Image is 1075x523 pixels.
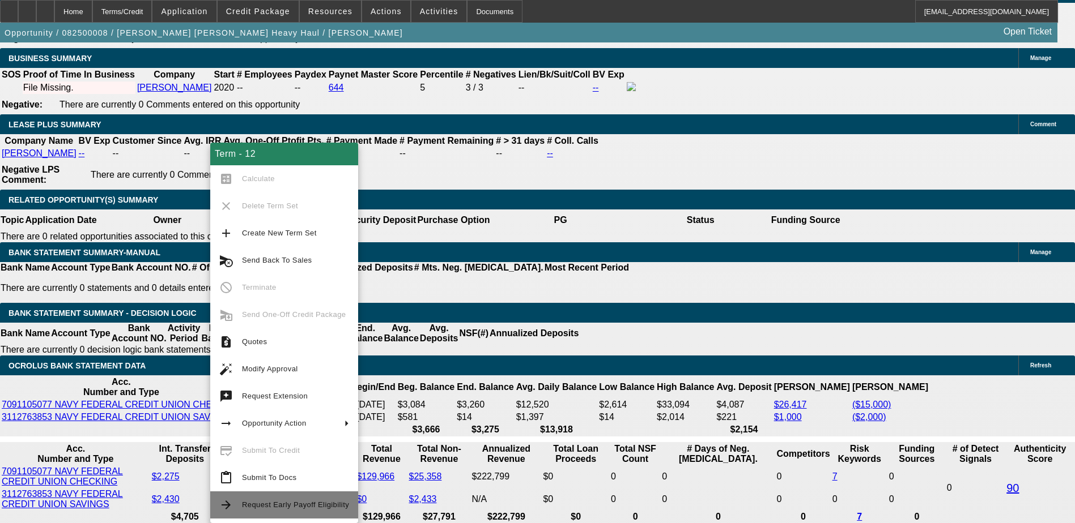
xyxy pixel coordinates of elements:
[152,494,180,504] a: $2,430
[152,1,216,22] button: Application
[397,376,455,398] th: Beg. Balance
[2,466,123,486] a: 7091105077 NAVY FEDERAL CREDIT UNION CHECKING
[495,148,545,159] td: --
[661,488,775,510] td: 0
[598,411,655,423] td: $14
[776,466,830,487] td: 0
[516,399,598,410] td: $12,520
[1,283,629,293] p: There are currently 0 statements and 0 details entered on this opportunity
[409,443,470,465] th: Total Non-Revenue
[593,83,599,92] a: --
[471,511,541,522] th: $222,799
[400,136,494,145] b: # Payment Remaining
[1030,362,1051,368] span: Refresh
[2,148,77,158] a: [PERSON_NAME]
[1006,443,1074,465] th: Authenticity Score
[716,424,772,435] th: $2,154
[518,82,591,94] td: --
[774,376,851,398] th: [PERSON_NAME]
[184,136,221,145] b: Avg. IRR
[456,411,514,423] td: $14
[219,389,233,403] mat-icon: try
[489,323,579,344] th: Annualized Deposits
[716,399,772,410] td: $4,087
[2,100,43,109] b: Negative:
[458,323,489,344] th: NSF(#)
[411,1,467,22] button: Activities
[598,399,655,410] td: $2,614
[154,70,195,79] b: Company
[242,500,349,509] span: Request Early Payoff Eligibility
[2,489,123,509] a: 3112763853 NAVY FEDERAL CREDIT UNION SAVINGS
[610,488,660,510] td: 0
[946,466,1005,510] td: 0
[466,83,516,93] div: 3 / 3
[542,466,609,487] td: $0
[414,262,544,273] th: # Mts. Neg. [MEDICAL_DATA].
[456,424,514,435] th: $3,275
[999,22,1056,41] a: Open Ticket
[832,471,838,481] a: 7
[214,70,234,79] b: Start
[542,443,609,465] th: Total Loan Proceeds
[356,494,367,504] a: $0
[91,170,331,179] span: There are currently 0 Comments entered on this opportunity
[716,376,772,398] th: Avg. Deposit
[610,511,660,522] th: 0
[889,443,945,465] th: Funding Sources
[889,466,945,487] td: 0
[5,28,403,37] span: Opportunity / 082500008 / [PERSON_NAME] [PERSON_NAME] Heavy Haul / [PERSON_NAME]
[852,400,891,409] a: ($15,000)
[661,443,775,465] th: # Days of Neg. [MEDICAL_DATA].
[544,262,630,273] th: Most Recent Period
[466,70,516,79] b: # Negatives
[294,82,327,94] td: --
[183,148,222,159] td: --
[2,400,241,409] a: 7091105077 NAVY FEDERAL CREDIT UNION CHECKING
[420,7,458,16] span: Activities
[326,148,398,159] td: --
[516,424,598,435] th: $13,918
[151,511,219,522] th: $4,705
[79,136,111,145] b: BV Exp
[219,471,233,485] mat-icon: content_paste
[471,488,541,510] td: N/A
[397,399,455,410] td: $3,084
[397,424,455,435] th: $3,666
[219,362,233,376] mat-icon: auto_fix_high
[371,7,402,16] span: Actions
[2,412,232,422] a: 3112763853 NAVY FEDERAL CREDIT UNION SAVINGS
[9,248,160,257] span: BANK STATEMENT SUMMARY-MANUAL
[192,262,246,273] th: # Of Periods
[946,443,1005,465] th: # of Detect Signals
[409,494,437,504] a: $2,433
[201,323,236,344] th: Beg. Balance
[417,209,490,231] th: Purchase Option
[226,7,290,16] span: Credit Package
[9,308,197,318] span: Bank Statement Summary - Decision Logic
[547,148,553,158] a: --
[852,412,886,422] a: ($2,000)
[598,376,655,398] th: Low Balance
[5,136,73,145] b: Company Name
[420,70,463,79] b: Percentile
[111,262,192,273] th: Bank Account NO.
[471,443,541,465] th: Annualized Revenue
[656,376,715,398] th: High Balance
[542,511,609,522] th: $0
[1,69,22,80] th: SOS
[161,7,207,16] span: Application
[219,498,233,512] mat-icon: arrow_forward
[383,323,419,344] th: Avg. Balance
[113,136,182,145] b: Customer Since
[656,399,715,410] td: $33,094
[224,136,324,145] b: Avg. One-Off Ptofit Pts.
[219,335,233,349] mat-icon: request_quote
[112,148,182,159] td: --
[516,376,598,398] th: Avg. Daily Balance
[409,511,470,522] th: $27,791
[356,471,394,481] a: $129,966
[776,511,830,522] th: 0
[326,136,397,145] b: # Payment Made
[152,471,180,481] a: $2,275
